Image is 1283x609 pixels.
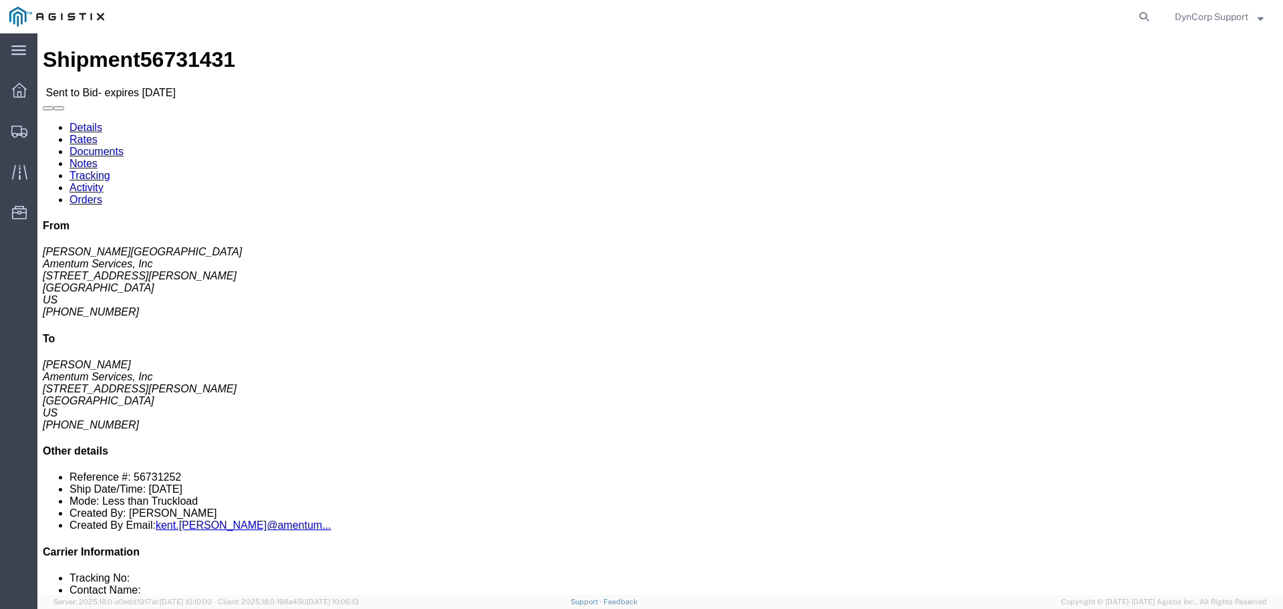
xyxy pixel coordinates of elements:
a: Support [571,598,604,606]
a: Feedback [603,598,637,606]
button: DynCorp Support [1174,9,1264,25]
span: Copyright © [DATE]-[DATE] Agistix Inc., All Rights Reserved [1061,596,1267,608]
span: [DATE] 10:10:00 [160,598,212,606]
span: Client: 2025.18.0-198a450 [218,598,359,606]
span: DynCorp Support [1175,9,1248,24]
img: logo [9,7,104,27]
iframe: FS Legacy Container [37,33,1283,595]
span: Server: 2025.18.0-a0edd1917ac [53,598,212,606]
span: [DATE] 10:06:13 [307,598,359,606]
